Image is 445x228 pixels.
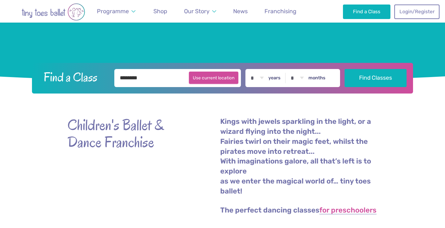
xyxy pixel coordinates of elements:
[233,8,248,15] span: News
[220,117,378,196] p: Kings with jewels sparkling in the light, or a wizard flying into the night... Fairies twirl on t...
[345,69,407,87] button: Find Classes
[38,69,110,85] h2: Find a Class
[262,4,299,19] a: Franchising
[67,117,184,151] strong: Children's Ballet & Dance Franchise
[343,5,390,19] a: Find a Class
[308,75,326,81] label: months
[97,8,129,15] span: Programme
[230,4,251,19] a: News
[150,4,170,19] a: Shop
[264,8,296,15] span: Franchising
[94,4,139,19] a: Programme
[319,207,377,214] a: for preschoolers
[394,5,440,19] a: Login/Register
[184,8,210,15] span: Our Story
[8,3,98,21] img: tiny toes ballet
[153,8,167,15] span: Shop
[220,205,378,215] p: The perfect dancing classes
[268,75,281,81] label: years
[181,4,219,19] a: Our Story
[189,72,238,84] button: Use current location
